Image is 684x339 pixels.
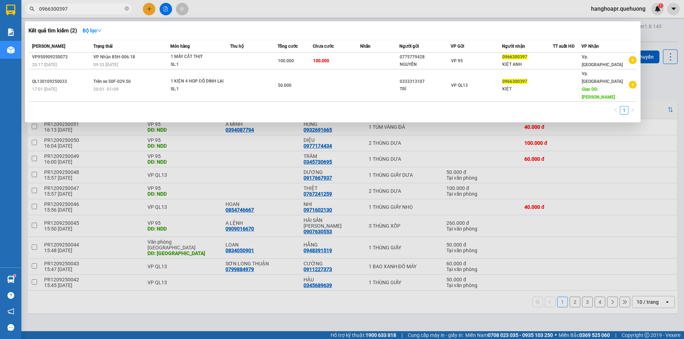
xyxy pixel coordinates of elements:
[451,44,464,49] span: VP Gửi
[230,44,244,49] span: Thu hộ
[451,58,463,63] span: VP 95
[97,28,102,33] span: down
[553,44,575,49] span: TT xuất HĐ
[502,61,553,68] div: KIỆT ANH
[7,46,15,54] img: warehouse-icon
[32,53,91,61] div: VP950909250073
[32,78,91,85] div: QL130109250033
[171,61,224,69] div: SL: 1
[7,276,15,283] img: warehouse-icon
[582,87,615,100] span: Giao DĐ: [PERSON_NAME]
[28,27,77,35] h3: Kết quả tìm kiếm ( 2 )
[125,6,129,11] span: close-circle
[611,106,620,115] li: Previous Page
[83,28,102,33] strong: Bộ lọc
[502,79,527,84] span: 0966300397
[278,58,294,63] span: 100.000
[400,78,450,85] div: 0333313107
[313,58,329,63] span: 100.000
[611,106,620,115] button: left
[582,54,623,67] span: Vp. [GEOGRAPHIC_DATA]
[400,61,450,68] div: NGUYÊN
[171,78,224,85] div: 1 KIỆN 4 HOP ĐỒ DINH LẠI
[620,106,628,115] li: 1
[313,44,334,49] span: Chưa cước
[93,62,118,67] span: 09:33 [DATE]
[7,308,14,315] span: notification
[77,25,108,36] button: Bộ lọcdown
[30,6,35,11] span: search
[400,85,450,93] div: TRÍ
[620,106,628,114] a: 1
[629,56,637,64] span: plus-circle
[502,85,553,93] div: KIỆT
[93,44,113,49] span: Trạng thái
[278,44,298,49] span: Tổng cước
[399,44,419,49] span: Người gửi
[93,79,131,84] span: Trên xe 50F-029.50
[32,62,57,67] span: 20:17 [DATE]
[39,5,123,13] input: Tìm tên, số ĐT hoặc mã đơn
[32,87,57,92] span: 17:01 [DATE]
[7,28,15,36] img: solution-icon
[613,108,618,112] span: left
[400,53,450,61] div: 0775779428
[14,275,16,277] sup: 1
[32,44,65,49] span: [PERSON_NAME]
[629,81,637,89] span: plus-circle
[7,324,14,331] span: message
[278,83,291,88] span: 50.000
[93,87,119,92] span: 20:01 - 01/09
[125,6,129,12] span: close-circle
[502,44,525,49] span: Người nhận
[582,71,623,84] span: Vp. [GEOGRAPHIC_DATA]
[170,44,190,49] span: Món hàng
[93,54,135,59] span: VP Nhận 85H-006.18
[360,44,370,49] span: Nhãn
[631,108,635,112] span: right
[171,53,224,61] div: 1 MÁY CẮT THỊT
[502,54,527,59] span: 0966300397
[7,292,14,299] span: question-circle
[451,83,468,88] span: VP QL13
[6,5,15,15] img: logo-vxr
[628,106,637,115] button: right
[628,106,637,115] li: Next Page
[171,85,224,93] div: SL: 1
[581,44,599,49] span: VP Nhận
